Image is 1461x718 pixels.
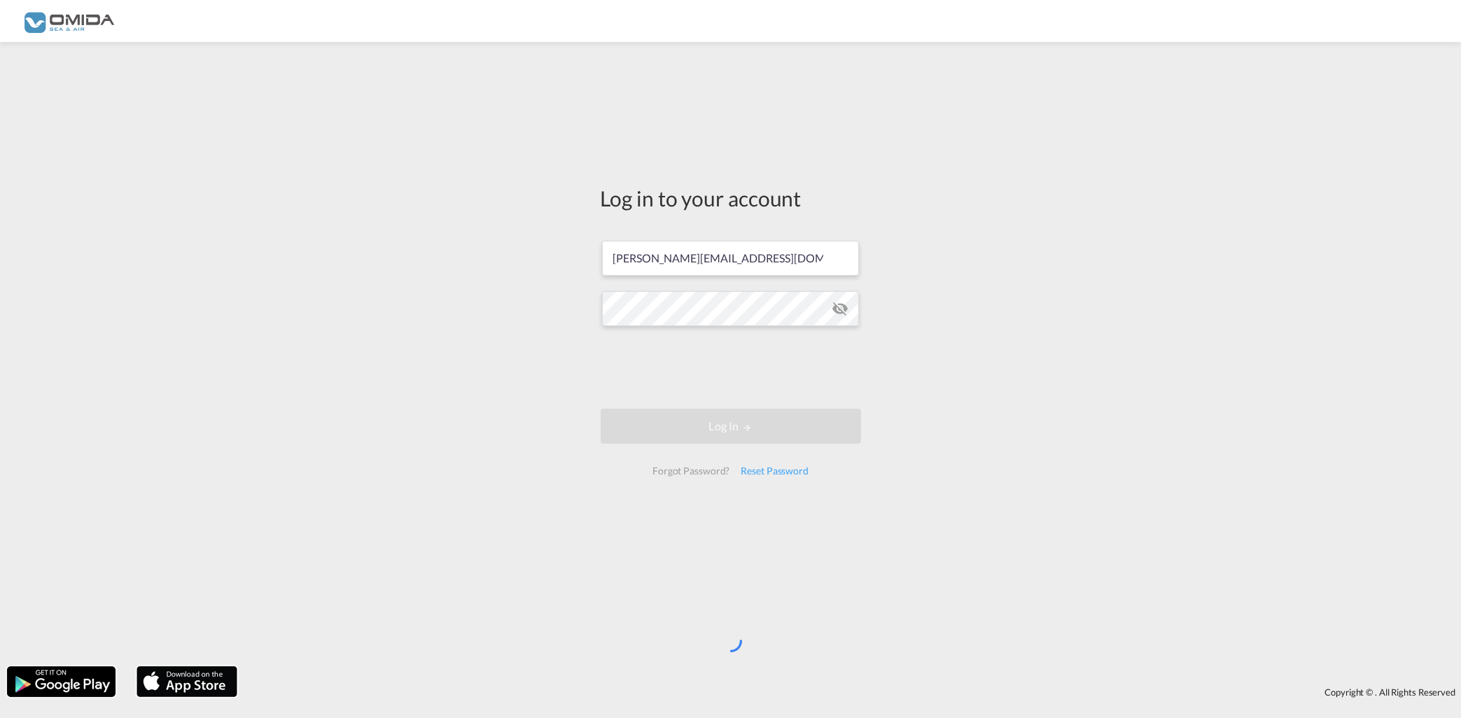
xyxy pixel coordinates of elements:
[244,680,1461,704] div: Copyright © . All Rights Reserved
[602,241,859,276] input: Enter email/phone number
[601,183,861,213] div: Log in to your account
[135,665,239,698] img: apple.png
[601,409,861,444] button: LOGIN
[6,665,117,698] img: google.png
[21,6,116,37] img: 459c566038e111ed959c4fc4f0a4b274.png
[735,458,814,484] div: Reset Password
[647,458,735,484] div: Forgot Password?
[624,340,837,395] iframe: reCAPTCHA
[832,300,849,317] md-icon: icon-eye-off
